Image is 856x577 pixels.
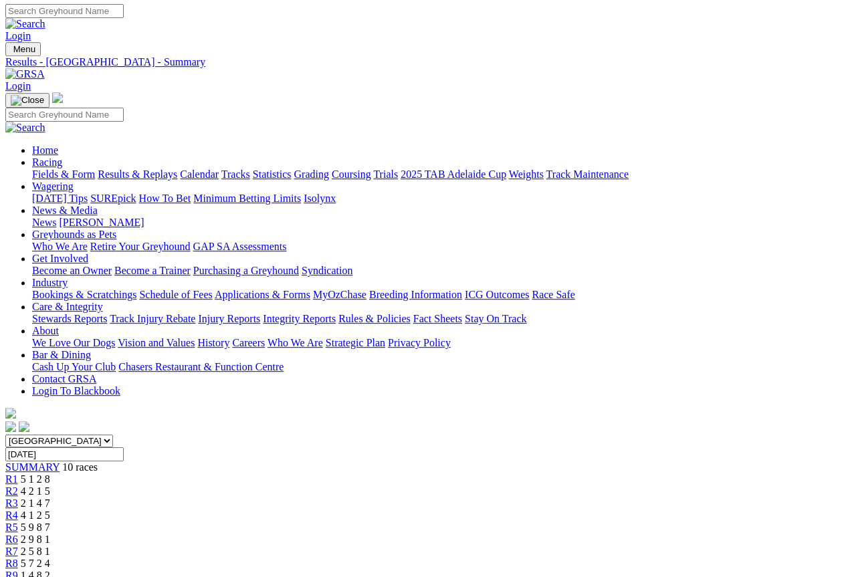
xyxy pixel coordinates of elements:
a: Fields & Form [32,168,95,180]
a: Bar & Dining [32,349,91,360]
a: History [197,337,229,348]
img: GRSA [5,68,45,80]
button: Toggle navigation [5,42,41,56]
img: logo-grsa-white.png [52,92,63,103]
a: Careers [232,337,265,348]
a: R1 [5,473,18,485]
div: Care & Integrity [32,313,851,325]
a: Vision and Values [118,337,195,348]
a: Track Injury Rebate [110,313,195,324]
a: Retire Your Greyhound [90,241,191,252]
a: Greyhounds as Pets [32,229,116,240]
a: Stay On Track [465,313,526,324]
a: Purchasing a Greyhound [193,265,299,276]
div: News & Media [32,217,851,229]
a: Grading [294,168,329,180]
a: Chasers Restaurant & Function Centre [118,361,284,372]
button: Toggle navigation [5,93,49,108]
div: Get Involved [32,265,851,277]
a: Home [32,144,58,156]
a: Become an Owner [32,265,112,276]
a: Stewards Reports [32,313,107,324]
a: Applications & Forms [215,289,310,300]
span: 2 5 8 1 [21,546,50,557]
a: Trials [373,168,398,180]
a: R8 [5,558,18,569]
a: Track Maintenance [546,168,629,180]
div: About [32,337,851,349]
a: Results & Replays [98,168,177,180]
img: Search [5,18,45,30]
a: R6 [5,534,18,545]
a: R4 [5,509,18,521]
a: Cash Up Your Club [32,361,116,372]
img: twitter.svg [19,421,29,432]
span: 2 9 8 1 [21,534,50,545]
span: 4 1 2 5 [21,509,50,521]
a: Strategic Plan [326,337,385,348]
a: News & Media [32,205,98,216]
a: Statistics [253,168,292,180]
a: About [32,325,59,336]
a: Coursing [332,168,371,180]
a: [PERSON_NAME] [59,217,144,228]
a: Privacy Policy [388,337,451,348]
a: Wagering [32,181,74,192]
span: 2 1 4 7 [21,497,50,509]
a: News [32,217,56,228]
img: logo-grsa-white.png [5,408,16,419]
a: Racing [32,156,62,168]
img: facebook.svg [5,421,16,432]
a: Contact GRSA [32,373,96,384]
a: We Love Our Dogs [32,337,115,348]
a: Weights [509,168,544,180]
a: R2 [5,485,18,497]
a: [DATE] Tips [32,193,88,204]
input: Search [5,4,124,18]
a: Fact Sheets [413,313,462,324]
a: Schedule of Fees [139,289,212,300]
div: Bar & Dining [32,361,851,373]
a: Who We Are [267,337,323,348]
a: R7 [5,546,18,557]
a: Injury Reports [198,313,260,324]
a: Become a Trainer [114,265,191,276]
a: Calendar [180,168,219,180]
a: MyOzChase [313,289,366,300]
div: Racing [32,168,851,181]
a: Minimum Betting Limits [193,193,301,204]
a: Race Safe [532,289,574,300]
a: How To Bet [139,193,191,204]
a: Isolynx [304,193,336,204]
a: SUMMARY [5,461,60,473]
a: Industry [32,277,68,288]
span: Menu [13,44,35,54]
a: Who We Are [32,241,88,252]
span: 10 races [62,461,98,473]
img: Close [11,95,44,106]
a: Get Involved [32,253,88,264]
a: GAP SA Assessments [193,241,287,252]
a: R5 [5,522,18,533]
a: Login To Blackbook [32,385,120,396]
div: Greyhounds as Pets [32,241,851,253]
input: Select date [5,447,124,461]
img: Search [5,122,45,134]
a: Rules & Policies [338,313,411,324]
a: Results - [GEOGRAPHIC_DATA] - Summary [5,56,851,68]
input: Search [5,108,124,122]
a: Syndication [302,265,352,276]
a: SUREpick [90,193,136,204]
a: Care & Integrity [32,301,103,312]
span: 5 7 2 4 [21,558,50,569]
a: R3 [5,497,18,509]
